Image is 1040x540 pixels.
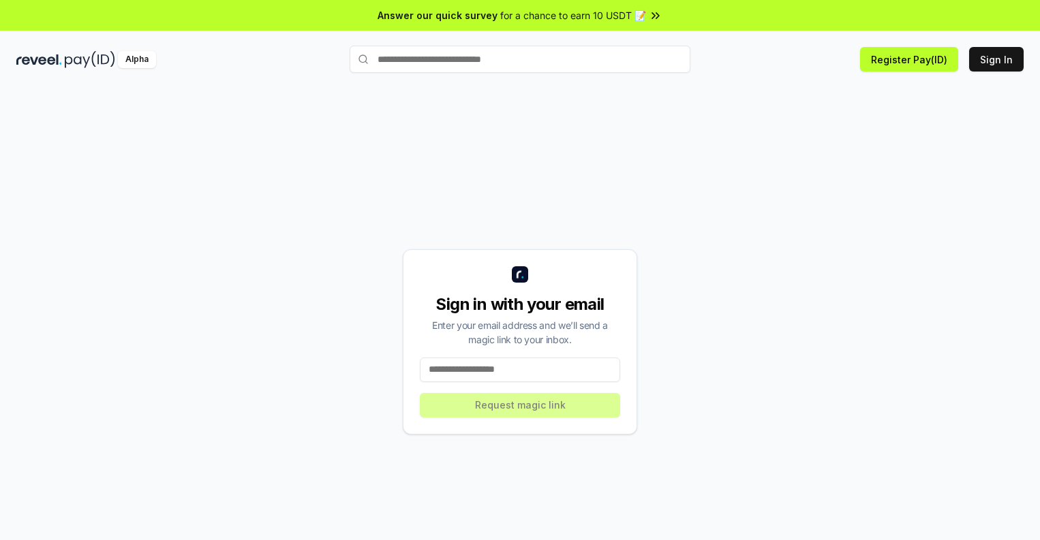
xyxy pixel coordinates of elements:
img: reveel_dark [16,51,62,68]
img: pay_id [65,51,115,68]
button: Register Pay(ID) [860,47,958,72]
span: Answer our quick survey [378,8,498,22]
div: Sign in with your email [420,293,620,315]
button: Sign In [969,47,1024,72]
div: Enter your email address and we’ll send a magic link to your inbox. [420,318,620,347]
img: logo_small [512,266,528,283]
div: Alpha [118,51,156,68]
span: for a chance to earn 10 USDT 📝 [500,8,646,22]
